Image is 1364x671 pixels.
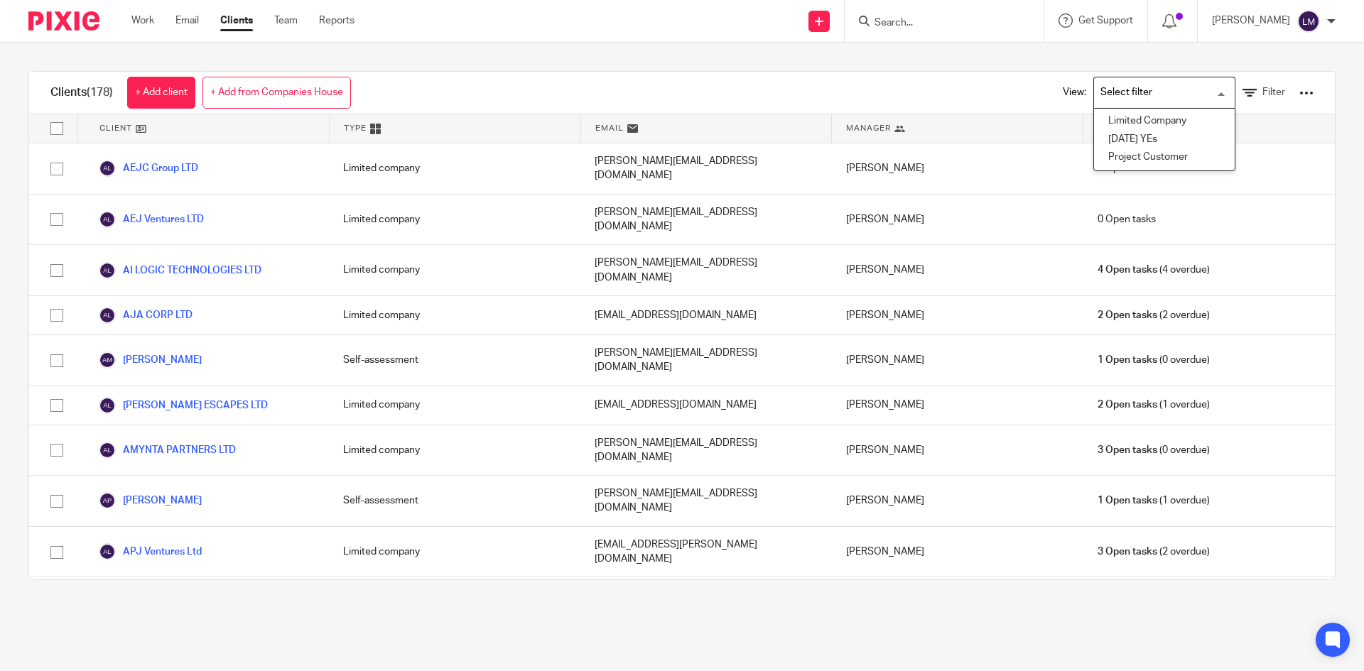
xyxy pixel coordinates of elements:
span: 4 Open tasks [1098,263,1157,277]
input: Select all [43,115,70,142]
div: [EMAIL_ADDRESS][DOMAIN_NAME] [580,296,832,334]
input: Search for option [1095,80,1227,105]
img: svg%3E [99,492,116,509]
div: Self-assessment [329,476,580,526]
div: [PERSON_NAME] [832,296,1083,334]
a: [PERSON_NAME] ESCAPES LTD [99,397,268,414]
div: Limited company [329,425,580,476]
div: Search for option [1093,77,1235,109]
p: [PERSON_NAME] [1212,13,1290,28]
a: + Add client [127,77,195,109]
h1: Clients [50,85,113,100]
a: Clients [220,13,253,28]
div: Self-assessment [329,335,580,386]
div: Limited company [329,386,580,425]
span: (1 overdue) [1098,398,1210,412]
img: svg%3E [99,397,116,414]
div: [PERSON_NAME][EMAIL_ADDRESS][DOMAIN_NAME] [580,476,832,526]
img: svg%3E [99,442,116,459]
input: Search [873,17,1001,30]
div: [PERSON_NAME][EMAIL_ADDRESS][DOMAIN_NAME] [580,143,832,194]
a: [PERSON_NAME] [99,492,202,509]
a: Email [175,13,199,28]
a: APJ Ventures Ltd [99,543,202,560]
span: 3 Open tasks [1098,545,1157,559]
img: svg%3E [99,543,116,560]
img: svg%3E [99,351,116,369]
span: (0 overdue) [1098,443,1210,457]
div: [PERSON_NAME] [832,476,1083,526]
div: Limited company [329,577,580,628]
div: [PERSON_NAME] [832,386,1083,425]
div: [EMAIL_ADDRESS][DOMAIN_NAME] [580,386,832,425]
span: (0 overdue) [1098,353,1210,367]
span: Manager [846,122,891,134]
span: 1 Open tasks [1098,493,1157,508]
a: [PERSON_NAME] [99,351,202,369]
div: View: [1041,72,1314,114]
span: Client [99,122,132,134]
div: Limited company [329,195,580,245]
img: svg%3E [99,211,116,228]
li: [DATE] YEs [1094,131,1235,149]
img: svg%3E [99,262,116,279]
a: Reports [319,13,354,28]
li: Limited Company [1094,112,1235,131]
li: Project Customer [1094,148,1235,167]
span: 2 Open tasks [1098,308,1157,322]
div: [PERSON_NAME][EMAIL_ADDRESS][DOMAIN_NAME] [580,245,832,295]
a: Work [131,13,154,28]
a: AEJ Ventures LTD [99,211,204,228]
a: Team [274,13,298,28]
div: [PERSON_NAME] [832,527,1083,577]
span: 0 Open tasks [1098,212,1156,227]
div: [PERSON_NAME] [832,245,1083,295]
a: AJA CORP LTD [99,307,193,324]
img: svg%3E [99,307,116,324]
a: AMYNTA PARTNERS LTD [99,442,236,459]
a: AI LOGIC TECHNOLOGIES LTD [99,262,261,279]
img: svg%3E [1297,10,1320,33]
div: Limited company [329,296,580,334]
div: [PERSON_NAME][EMAIL_ADDRESS][DOMAIN_NAME] [580,335,832,386]
span: 2 Open tasks [1098,398,1157,412]
div: [PERSON_NAME][EMAIL_ADDRESS][DOMAIN_NAME] [580,195,832,245]
span: (178) [87,87,113,98]
div: [PERSON_NAME][EMAIL_ADDRESS][DOMAIN_NAME] [580,425,832,476]
span: Type [344,122,367,134]
span: (2 overdue) [1098,545,1210,559]
div: [PERSON_NAME] [832,143,1083,194]
span: Email [595,122,624,134]
span: 1 Open tasks [1098,353,1157,367]
div: [PERSON_NAME][EMAIL_ADDRESS][DOMAIN_NAME] [580,577,832,628]
div: [PERSON_NAME] [832,577,1083,628]
span: Filter [1262,87,1285,97]
span: (1 overdue) [1098,493,1210,508]
div: [PERSON_NAME] [832,335,1083,386]
img: svg%3E [99,160,116,177]
span: (4 overdue) [1098,263,1210,277]
img: Pixie [28,11,99,31]
div: Limited company [329,143,580,194]
div: [PERSON_NAME] [832,425,1083,476]
a: + Add from Companies House [202,77,351,109]
div: [EMAIL_ADDRESS][PERSON_NAME][DOMAIN_NAME] [580,527,832,577]
a: AEJC Group LTD [99,160,198,177]
div: Limited company [329,527,580,577]
span: (2 overdue) [1098,308,1210,322]
div: [PERSON_NAME] [832,195,1083,245]
div: Limited company [329,245,580,295]
span: 3 Open tasks [1098,443,1157,457]
span: Get Support [1078,16,1133,26]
